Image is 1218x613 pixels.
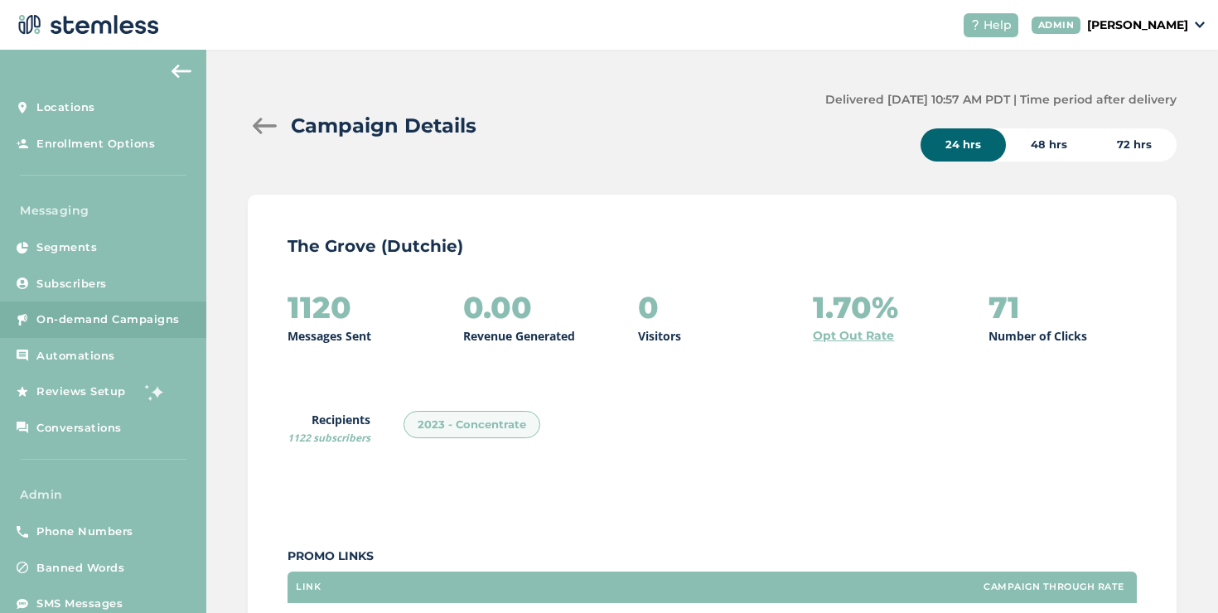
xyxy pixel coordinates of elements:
[813,327,894,345] a: Opt Out Rate
[13,8,159,41] img: logo-dark-0685b13c.svg
[288,291,351,324] h2: 1120
[288,234,1137,258] p: The Grove (Dutchie)
[1195,22,1205,28] img: icon_down-arrow-small-66adaf34.svg
[138,375,172,408] img: glitter-stars-b7820f95.gif
[825,91,1177,109] label: Delivered [DATE] 10:57 AM PDT | Time period after delivery
[1092,128,1177,162] div: 72 hrs
[1135,533,1218,613] iframe: Chat Widget
[288,327,371,345] p: Messages Sent
[36,311,180,328] span: On-demand Campaigns
[638,327,681,345] p: Visitors
[172,65,191,78] img: icon-arrow-back-accent-c549486e.svg
[463,327,575,345] p: Revenue Generated
[638,291,659,324] h2: 0
[463,291,532,324] h2: 0.00
[988,327,1087,345] p: Number of Clicks
[984,17,1012,34] span: Help
[36,560,124,577] span: Banned Words
[36,348,115,364] span: Automations
[36,276,107,292] span: Subscribers
[36,384,126,400] span: Reviews Setup
[288,411,370,446] label: Recipients
[36,136,155,152] span: Enrollment Options
[1006,128,1092,162] div: 48 hrs
[296,582,321,592] label: Link
[1032,17,1081,34] div: ADMIN
[288,431,370,445] span: 1122 subscribers
[291,111,476,141] h2: Campaign Details
[36,420,122,437] span: Conversations
[36,239,97,256] span: Segments
[404,411,540,439] div: 2023 - Concentrate
[988,291,1020,324] h2: 71
[36,596,123,612] span: SMS Messages
[984,582,1124,592] label: Campaign Through Rate
[36,99,95,116] span: Locations
[970,20,980,30] img: icon-help-white-03924b79.svg
[288,548,1137,565] label: Promo Links
[36,524,133,540] span: Phone Numbers
[1087,17,1188,34] p: [PERSON_NAME]
[921,128,1006,162] div: 24 hrs
[813,291,898,324] h2: 1.70%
